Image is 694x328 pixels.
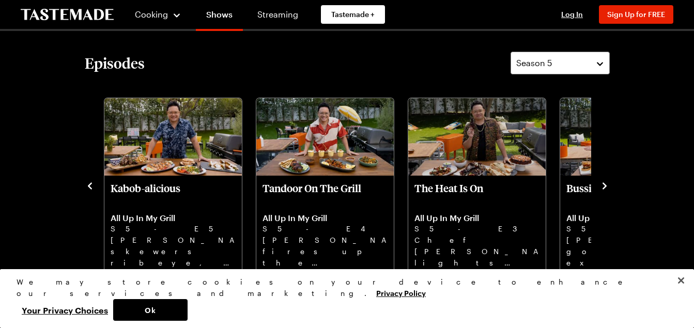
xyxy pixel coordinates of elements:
a: To Tastemade Home Page [21,9,114,21]
p: S5 - E4 [263,223,388,235]
div: The Heat Is On [408,98,546,274]
p: Chef [PERSON_NAME] lights it up—fiery wings, chili steak, smoky toast, and spicy pineapple skille... [414,235,539,268]
a: Shows [196,2,243,31]
p: [PERSON_NAME] going extra with mac & cheese burgers, truffle fries, and ice cream sandwiches. [566,235,691,268]
p: All Up In My Grill [263,213,388,223]
p: All Up In My Grill [414,213,539,223]
img: The Heat Is On [408,98,546,176]
p: S5 - E3 [414,223,539,235]
span: Cooking [135,9,168,19]
p: [PERSON_NAME] fires up the tandoor - juicy chicken, crispy cauliflower, silky mango lassi dessert... [263,235,388,268]
p: Kabob-alicious [111,182,236,207]
span: Sign Up for FREE [607,10,665,19]
img: Tandoor On The Grill [256,98,394,176]
button: Sign Up for FREE [599,5,673,24]
span: Tastemade + [331,9,375,20]
button: Your Privacy Choices [17,299,113,321]
div: 4 / 8 [103,95,255,275]
div: 5 / 8 [255,95,407,275]
h2: Episodes [85,54,145,72]
button: Close [670,269,692,292]
p: The Heat Is On [414,182,539,207]
a: Tandoor On The Grill [263,182,388,268]
button: Log In [551,9,593,20]
img: Kabob-alicious [104,98,242,176]
p: Tandoor On The Grill [263,182,388,207]
p: [PERSON_NAME] skewers ribeye, salmon, smoky eggplant dip, and grilled peaches. Food on sticks nev... [111,235,236,268]
a: Bussin' Burgers [566,182,691,268]
span: Season 5 [516,57,552,69]
a: Tastemade + [321,5,385,24]
p: S5 - E2 [566,223,691,235]
p: Bussin' Burgers [566,182,691,207]
button: Cooking [134,2,181,27]
p: All Up In My Grill [111,213,236,223]
button: Ok [113,299,188,321]
button: navigate to next item [599,179,610,191]
div: We may store cookies on your device to enhance our services and marketing. [17,276,669,299]
button: Season 5 [511,52,610,74]
div: Tandoor On The Grill [256,98,394,274]
div: Privacy [17,276,669,321]
a: The Heat Is On [414,182,539,268]
p: All Up In My Grill [566,213,691,223]
button: navigate to previous item [85,179,95,191]
p: S5 - E5 [111,223,236,235]
a: Kabob-alicious [111,182,236,268]
div: Kabob-alicious [104,98,242,274]
a: More information about your privacy, opens in a new tab [376,288,426,298]
div: 6 / 8 [407,95,559,275]
span: Log In [561,10,583,19]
